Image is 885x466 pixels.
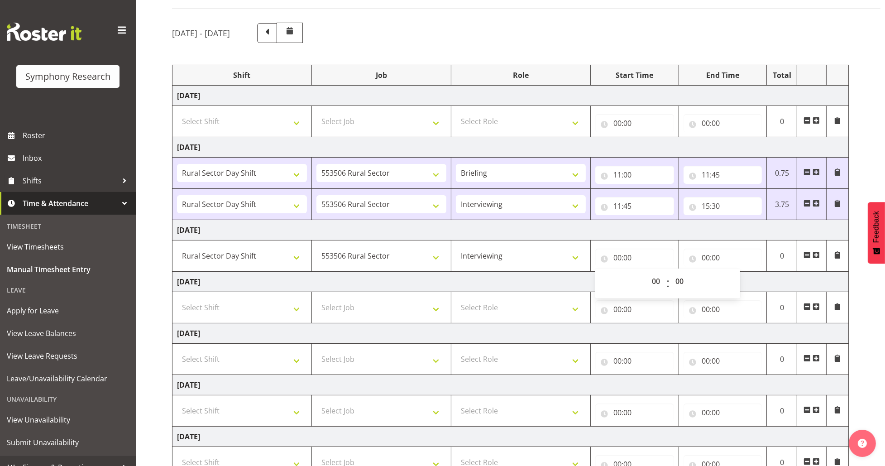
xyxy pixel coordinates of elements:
[172,86,849,106] td: [DATE]
[7,327,129,340] span: View Leave Balances
[172,375,849,395] td: [DATE]
[767,344,797,375] td: 0
[2,390,134,408] div: Unavailability
[666,272,670,295] span: :
[2,217,134,235] div: Timesheet
[684,352,762,370] input: Click to select...
[2,281,134,299] div: Leave
[172,28,230,38] h5: [DATE] - [DATE]
[2,299,134,322] a: Apply for Leave
[595,166,674,184] input: Click to select...
[7,263,129,276] span: Manual Timesheet Entry
[172,220,849,240] td: [DATE]
[23,129,131,142] span: Roster
[595,249,674,267] input: Click to select...
[868,202,885,264] button: Feedback - Show survey
[2,367,134,390] a: Leave/Unavailability Calendar
[684,114,762,132] input: Click to select...
[7,304,129,317] span: Apply for Leave
[684,197,762,215] input: Click to select...
[767,292,797,323] td: 0
[7,23,81,41] img: Rosterit website logo
[172,137,849,158] td: [DATE]
[25,70,110,83] div: Symphony Research
[684,300,762,318] input: Click to select...
[684,249,762,267] input: Click to select...
[23,197,118,210] span: Time & Attendance
[7,372,129,385] span: Leave/Unavailability Calendar
[595,197,674,215] input: Click to select...
[23,174,118,187] span: Shifts
[767,240,797,272] td: 0
[684,166,762,184] input: Click to select...
[595,70,674,81] div: Start Time
[767,395,797,427] td: 0
[2,258,134,281] a: Manual Timesheet Entry
[2,235,134,258] a: View Timesheets
[872,211,880,243] span: Feedback
[2,322,134,345] a: View Leave Balances
[2,431,134,454] a: Submit Unavailability
[23,151,131,165] span: Inbox
[595,404,674,422] input: Click to select...
[771,70,792,81] div: Total
[595,114,674,132] input: Click to select...
[767,189,797,220] td: 3.75
[684,70,762,81] div: End Time
[2,408,134,431] a: View Unavailability
[595,300,674,318] input: Click to select...
[172,427,849,447] td: [DATE]
[7,413,129,427] span: View Unavailability
[858,439,867,448] img: help-xxl-2.png
[767,158,797,189] td: 0.75
[172,272,849,292] td: [DATE]
[456,70,586,81] div: Role
[172,323,849,344] td: [DATE]
[595,352,674,370] input: Click to select...
[316,70,446,81] div: Job
[7,240,129,254] span: View Timesheets
[767,106,797,137] td: 0
[177,70,307,81] div: Shift
[2,345,134,367] a: View Leave Requests
[7,349,129,363] span: View Leave Requests
[684,404,762,422] input: Click to select...
[7,436,129,449] span: Submit Unavailability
